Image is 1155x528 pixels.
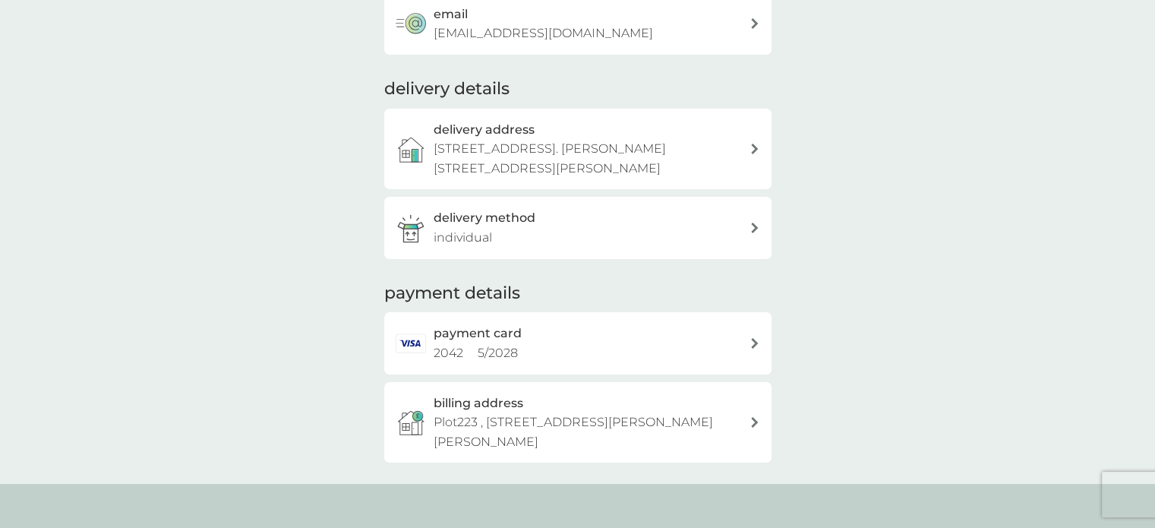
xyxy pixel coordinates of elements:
[478,346,518,360] span: 5 / 2028
[434,346,463,360] span: 2042
[434,5,468,24] h3: email
[434,324,522,343] h2: payment card
[434,24,653,43] p: [EMAIL_ADDRESS][DOMAIN_NAME]
[434,413,749,451] p: Plot223 , [STREET_ADDRESS][PERSON_NAME][PERSON_NAME]
[434,208,535,228] h3: delivery method
[384,109,772,190] a: delivery address[STREET_ADDRESS]. [PERSON_NAME][STREET_ADDRESS][PERSON_NAME]
[384,197,772,258] a: delivery methodindividual
[434,228,492,248] p: individual
[384,382,772,463] button: billing addressPlot223 , [STREET_ADDRESS][PERSON_NAME][PERSON_NAME]
[434,120,535,140] h3: delivery address
[384,312,772,374] a: payment card2042 5/2028
[384,77,510,101] h2: delivery details
[434,139,749,178] p: [STREET_ADDRESS]. [PERSON_NAME][STREET_ADDRESS][PERSON_NAME]
[384,282,520,305] h2: payment details
[434,394,523,413] h3: billing address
